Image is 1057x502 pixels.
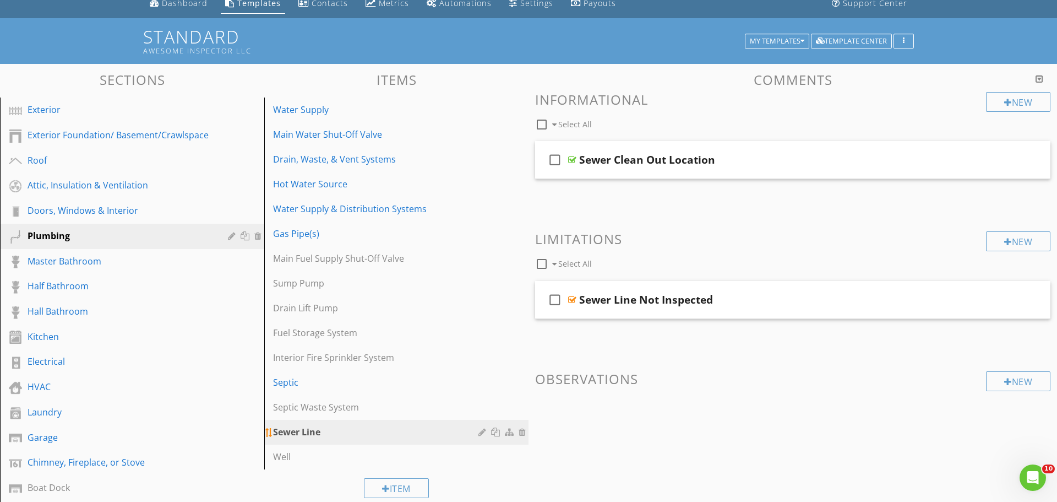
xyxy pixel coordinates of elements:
[273,301,482,315] div: Drain Lift Pump
[535,231,1050,246] h3: Limitations
[558,119,592,129] span: Select All
[28,456,212,469] div: Chimney, Fireplace, or Stove
[273,252,482,265] div: Main Fuel Supply Shut-Off Valve
[264,72,528,87] h3: Items
[273,425,482,439] div: Sewer Line
[28,255,212,268] div: Master Bathroom
[273,128,482,141] div: Main Water Shut-Off Valve
[558,258,592,269] span: Select All
[143,46,749,55] div: Awesome Inspector LLC
[750,37,804,45] div: My Templates
[811,34,892,49] button: Template Center
[28,229,212,242] div: Plumbing
[535,92,1050,107] h3: Informational
[986,231,1050,251] div: New
[28,179,212,192] div: Attic, Insulation & Ventilation
[1020,465,1046,491] iframe: Intercom live chat
[579,293,713,306] div: Sewer Line Not Inspected
[1042,465,1055,473] span: 10
[273,153,482,166] div: Drain, Waste, & Vent Systems
[579,153,715,166] div: Sewer Clean Out Location
[986,92,1050,112] div: New
[816,37,887,45] div: Template Center
[28,279,212,293] div: Half Bathroom
[273,376,482,389] div: Septic
[986,371,1050,391] div: New
[28,103,212,116] div: Exterior
[28,154,212,167] div: Roof
[28,406,212,419] div: Laundry
[535,72,1050,87] h3: Comments
[28,128,212,142] div: Exterior Foundation/ Basement/Crawlspace
[28,380,212,393] div: HVAC
[273,450,482,463] div: Well
[273,401,482,414] div: Septic Waste System
[273,103,482,116] div: Water Supply
[273,326,482,339] div: Fuel Storage System
[273,202,482,215] div: Water Supply & Distribution Systems
[28,481,212,494] div: Boat Dock
[28,330,212,343] div: Kitchen
[273,177,482,191] div: Hot Water Source
[745,34,809,49] button: My Templates
[546,287,564,313] i: check_box_outline_blank
[273,351,482,364] div: Interior Fire Sprinkler System
[364,478,429,498] div: Item
[535,371,1050,386] h3: Observations
[546,147,564,173] i: check_box_outline_blank
[28,431,212,444] div: Garage
[28,305,212,318] div: Hall Bathroom
[811,35,892,45] a: Template Center
[273,277,482,290] div: Sump Pump
[273,227,482,240] div: Gas Pipe(s)
[28,355,212,368] div: Electrical
[28,204,212,217] div: Doors, Windows & Interior
[143,27,914,55] h1: Standard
